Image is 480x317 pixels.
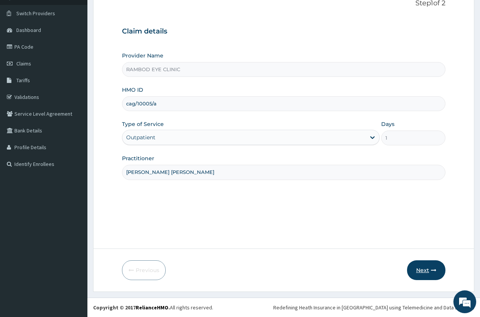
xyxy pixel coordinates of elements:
[122,96,445,111] input: Enter HMO ID
[122,165,445,180] input: Enter Name
[407,260,445,280] button: Next
[122,86,143,94] label: HMO ID
[93,304,170,311] strong: Copyright © 2017 .
[125,4,143,22] div: Minimize live chat window
[16,27,41,33] span: Dashboard
[122,27,445,36] h3: Claim details
[136,304,168,311] a: RelianceHMO
[126,134,155,141] div: Outpatient
[87,298,480,317] footer: All rights reserved.
[40,43,128,53] div: Chat with us now
[16,60,31,67] span: Claims
[122,52,163,59] label: Provider Name
[14,38,31,57] img: d_794563401_company_1708531726252_794563401
[122,120,164,128] label: Type of Service
[16,77,30,84] span: Tariffs
[381,120,394,128] label: Days
[122,260,166,280] button: Previous
[4,208,145,234] textarea: Type your message and hit 'Enter'
[44,96,105,173] span: We're online!
[273,304,474,311] div: Redefining Heath Insurance in [GEOGRAPHIC_DATA] using Telemedicine and Data Science!
[16,10,55,17] span: Switch Providers
[122,155,154,162] label: Practitioner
